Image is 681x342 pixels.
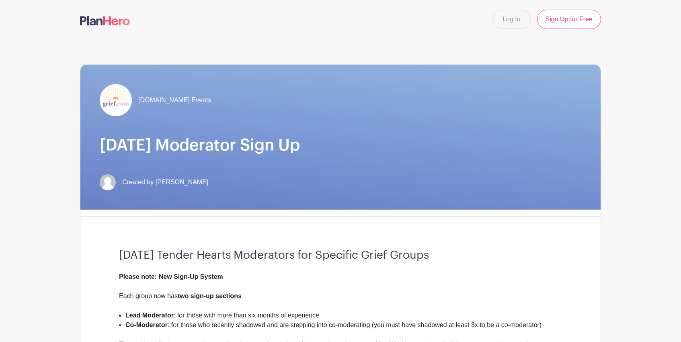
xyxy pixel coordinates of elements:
[125,311,562,320] li: : for those with more than six months of experience
[119,291,562,311] div: Each group now has
[178,293,242,299] strong: two sign-up sections
[122,177,208,187] span: Created by [PERSON_NAME]
[80,16,130,25] img: logo-507f7623f17ff9eddc593b1ce0a138ce2505c220e1c5a4e2b4648c50719b7d32.svg
[100,174,116,190] img: default-ce2991bfa6775e67f084385cd625a349d9dcbb7a52a09fb2fda1e96e2d18dcdb.png
[100,136,581,155] h1: [DATE] Moderator Sign Up
[492,10,530,29] a: Log In
[100,84,132,116] img: grief-logo-planhero.png
[119,249,562,262] h3: [DATE] Tender Hearts Moderators for Specific Grief Groups
[537,10,601,29] a: Sign Up for Free
[125,312,174,319] strong: Lead Moderator
[138,95,211,105] span: [DOMAIN_NAME] Events
[125,320,562,340] li: : for those who recently shadowed and are stepping into co-moderating (you must have shadowed at ...
[119,273,223,280] strong: Please note: New Sign-Up System
[125,321,168,328] strong: Co-Moderator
